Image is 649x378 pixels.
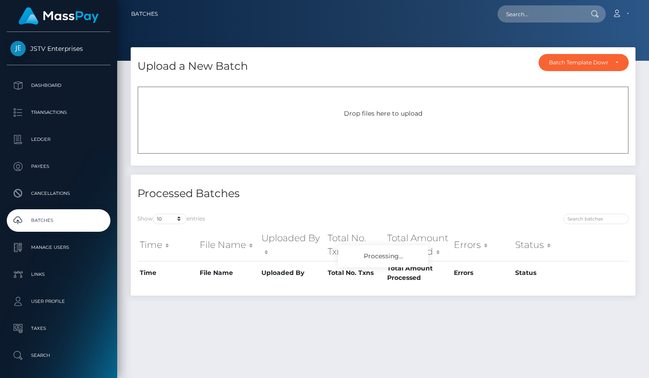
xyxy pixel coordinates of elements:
a: Batches [7,209,110,232]
th: Total Amount Processed [385,229,451,261]
div: Batch Template Download [549,59,608,66]
a: Payees [7,155,110,178]
th: Uploaded By [259,261,325,285]
th: Status [513,229,575,261]
p: User Profile [10,295,107,308]
th: Time [137,229,197,261]
a: Transactions [7,101,110,124]
p: Taxes [10,322,107,335]
th: File Name [197,229,259,261]
p: Manage Users [10,241,107,254]
a: Manage Users [7,236,110,259]
a: Ledger [7,128,110,151]
p: Payees [10,160,107,173]
img: JSTV Enterprises [10,41,26,56]
h4: Upload a New Batch [137,58,248,74]
th: Errors [452,261,513,285]
input: Search batches [563,214,629,224]
th: Status [513,261,575,285]
p: Transactions [10,106,107,119]
a: User Profile [7,290,110,313]
p: Dashboard [10,79,107,92]
a: Links [7,263,110,286]
th: File Name [197,261,259,285]
a: Dashboard [7,74,110,97]
p: Ledger [10,133,107,146]
th: Total No. Txns [325,261,385,285]
button: Batch Template Download [539,54,629,71]
a: Batches [131,4,158,23]
p: Batches [10,214,107,227]
span: JSTV Enterprises [7,45,110,53]
p: Links [10,268,107,281]
th: Total No. Txns [325,229,385,261]
th: Total Amount Processed [385,261,451,285]
a: Search [7,344,110,367]
th: Errors [452,229,513,261]
span: Drop files here to upload [344,109,422,117]
h4: Processed Batches [137,186,376,202]
div: Processing... [338,245,428,267]
label: Show entries [137,214,205,224]
p: Cancellations [10,187,107,200]
a: Taxes [7,317,110,340]
input: Search... [498,5,582,22]
a: Cancellations [7,182,110,205]
th: Time [137,261,197,285]
select: Showentries [153,214,187,224]
p: Search [10,349,107,362]
th: Uploaded By [259,229,325,261]
img: MassPay Logo [18,7,99,25]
